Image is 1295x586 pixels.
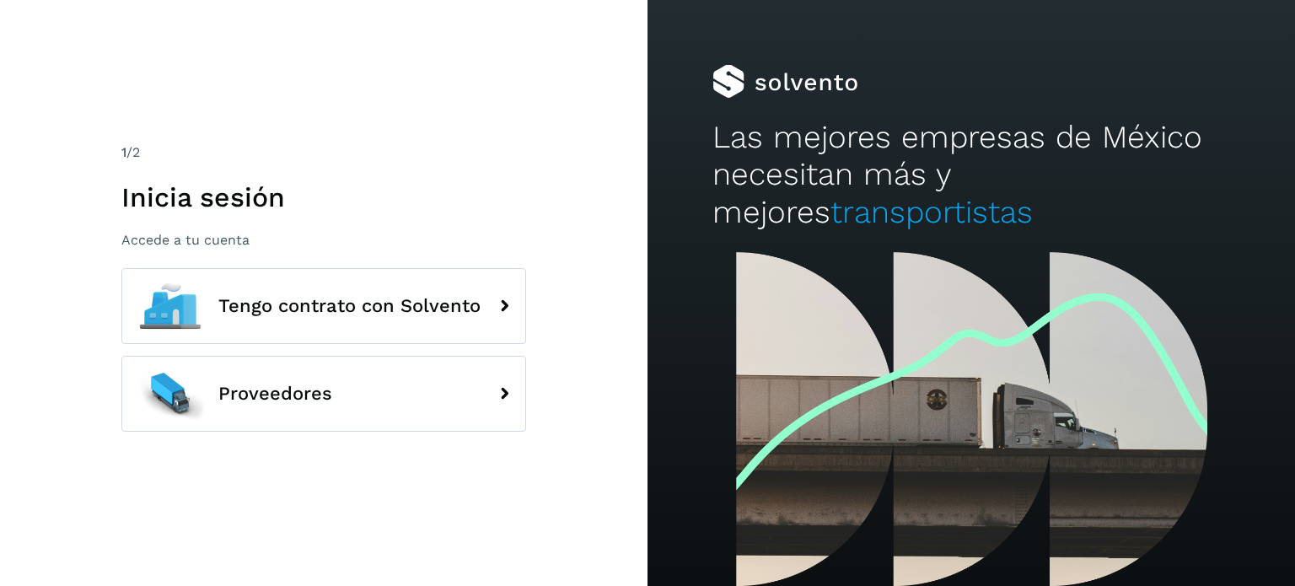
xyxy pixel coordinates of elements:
[121,181,526,213] h1: Inicia sesión
[121,232,526,248] p: Accede a tu cuenta
[218,296,481,316] span: Tengo contrato con Solvento
[830,194,1033,230] span: transportistas
[121,142,526,163] div: /2
[121,356,526,432] button: Proveedores
[121,268,526,344] button: Tengo contrato con Solvento
[712,119,1230,231] h2: Las mejores empresas de México necesitan más y mejores
[218,384,332,404] span: Proveedores
[121,144,126,160] span: 1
